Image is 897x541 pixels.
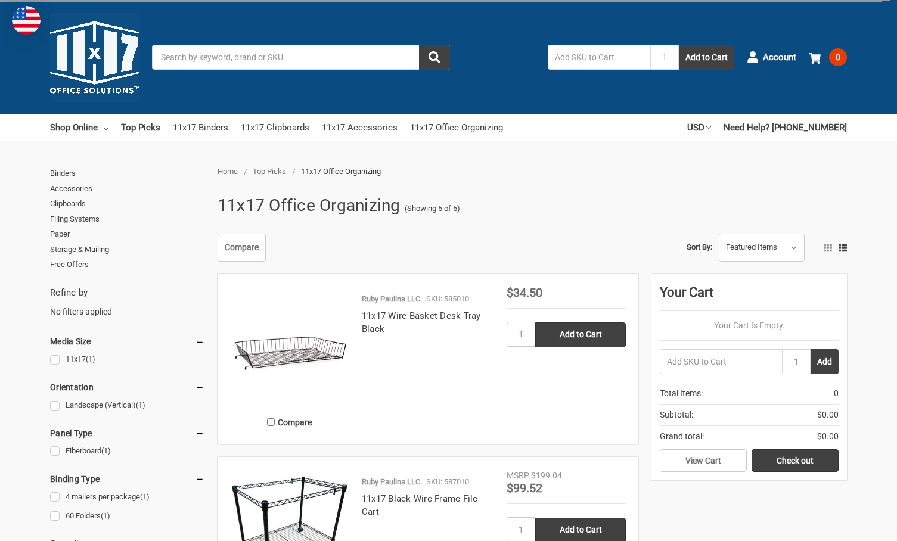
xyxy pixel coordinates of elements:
[405,203,460,214] span: (Showing 5 of 5)
[834,387,839,400] span: 0
[152,45,450,70] input: Search by keyword, brand or SKU
[362,310,481,335] a: 11x17 Wire Basket Desk Tray Black
[817,409,839,421] span: $0.00
[140,492,150,501] span: (1)
[50,472,204,486] h5: Binding Type
[101,511,110,520] span: (1)
[12,6,41,35] img: duty and tax information for United States
[101,446,111,455] span: (1)
[218,167,238,176] a: Home
[50,286,204,300] h5: Refine by
[362,476,422,488] p: Ruby Paulina LLC.
[50,489,204,505] a: 4 mailers per package
[535,322,626,347] input: Add to Cart
[811,349,839,374] button: Add
[50,226,204,242] a: Paper
[50,426,204,440] h5: Panel Type
[50,443,204,459] a: Fiberboard
[660,449,747,472] a: View Cart
[230,412,349,432] label: Compare
[121,114,160,141] a: Top Picks
[809,42,847,73] a: 0
[50,212,204,227] a: Filing Systems
[50,508,204,524] a: 60 Folders
[817,430,839,443] span: $0.00
[50,352,204,368] a: 11x17
[136,400,145,409] span: (1)
[50,334,204,349] h5: Media Size
[218,190,401,221] h1: 11x17 Office Organizing
[724,114,847,141] a: Need Help? [PHONE_NUMBER]
[362,493,478,518] a: 11x17 Black Wire Frame File Cart
[267,418,275,426] input: Compare
[50,181,204,197] a: Accessories
[50,257,204,272] a: Free Offers
[747,42,796,73] a: Account
[660,319,839,332] p: Your Cart Is Empty.
[362,293,422,305] p: Ruby Paulina LLC.
[173,114,228,141] a: 11x17 Binders
[660,282,839,311] div: Your Cart
[322,114,398,141] a: 11x17 Accessories
[531,471,562,480] span: $199.04
[50,286,204,318] div: No filters applied
[50,397,204,413] a: Landscape (Vertical)
[660,349,782,374] input: Add SKU to Cart
[50,13,139,102] img: 11x17.com
[230,287,349,406] img: 11x17 Wire Basket Desk Tray Black
[301,167,381,176] span: 11x17 Office Organizing
[50,196,204,212] a: Clipboards
[829,48,847,66] span: 0
[679,45,734,70] button: Add to Cart
[86,355,95,363] span: (1)
[660,387,703,400] span: Total Items:
[763,51,796,64] span: Account
[426,293,469,305] p: SKU: 585010
[50,114,108,141] a: Shop Online
[507,470,529,482] div: MSRP
[507,481,542,495] span: $99.52
[752,449,839,472] a: Check out
[660,409,693,421] span: Subtotal:
[50,166,204,181] a: Binders
[218,234,266,262] a: Compare
[50,242,204,257] a: Storage & Mailing
[507,285,542,300] span: $34.50
[660,430,704,443] span: Grand total:
[548,45,650,70] input: Add SKU to Cart
[241,114,309,141] a: 11x17 Clipboards
[50,380,204,394] h5: Orientation
[426,476,469,488] p: SKU: 587010
[253,167,286,176] a: Top Picks
[687,114,711,141] a: USD
[687,238,712,256] label: Sort By:
[410,114,503,141] a: 11x17 Office Organizing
